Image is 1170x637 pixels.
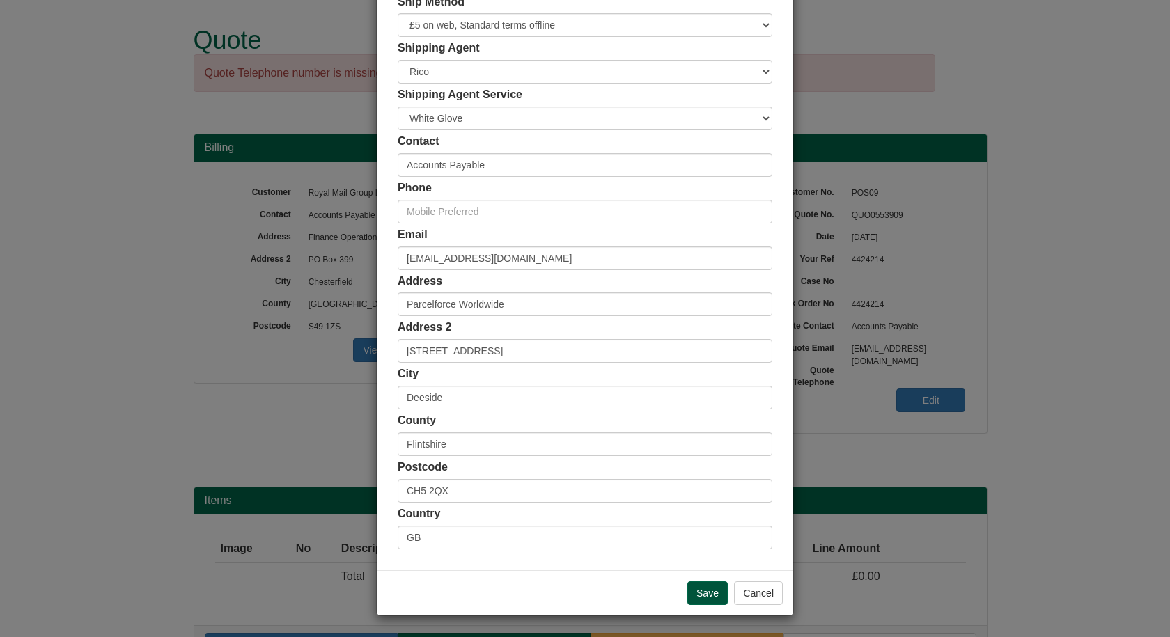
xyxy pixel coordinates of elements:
[398,40,480,56] label: Shipping Agent
[687,581,728,605] input: Save
[398,180,432,196] label: Phone
[398,134,439,150] label: Contact
[398,274,442,290] label: Address
[398,366,419,382] label: City
[398,320,451,336] label: Address 2
[398,87,522,103] label: Shipping Agent Service
[398,227,428,243] label: Email
[398,506,440,522] label: Country
[734,581,783,605] button: Cancel
[398,200,772,223] input: Mobile Preferred
[398,459,448,475] label: Postcode
[398,413,436,429] label: County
